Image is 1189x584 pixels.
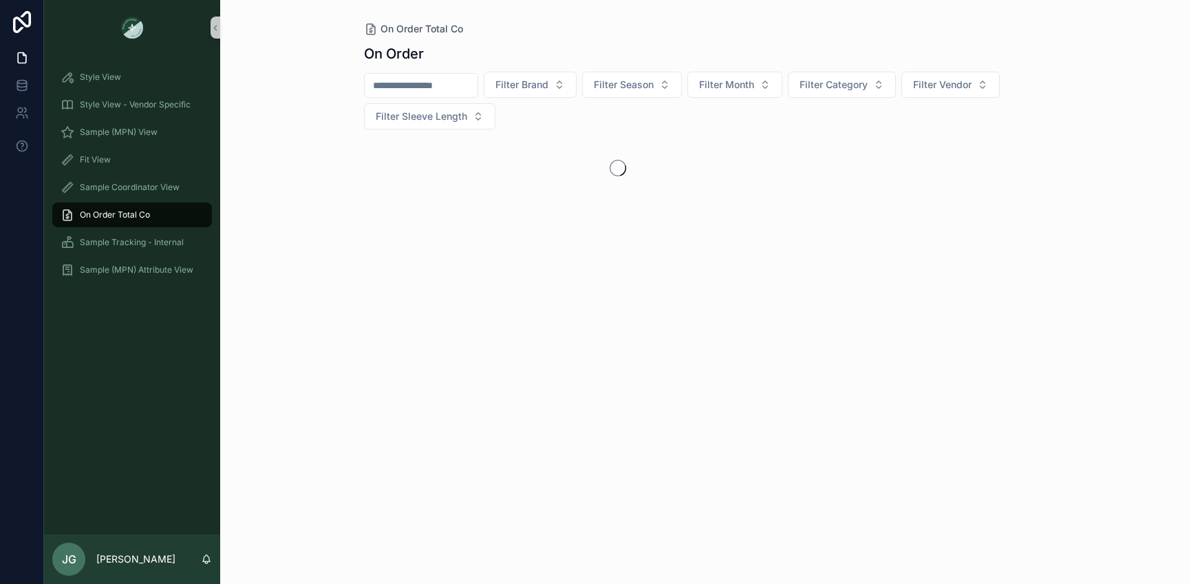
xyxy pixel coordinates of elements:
a: On Order Total Co [364,22,463,36]
span: Filter Sleeve Length [376,109,467,123]
button: Select Button [901,72,1000,98]
div: scrollable content [44,55,220,300]
h1: On Order [364,44,424,63]
span: Fit View [80,154,111,165]
button: Select Button [687,72,782,98]
span: Filter Season [594,78,654,92]
img: App logo [121,17,143,39]
span: On Order Total Co [381,22,463,36]
button: Select Button [582,72,682,98]
span: Style View [80,72,121,83]
button: Select Button [484,72,577,98]
span: Filter Brand [495,78,548,92]
a: Sample Tracking - Internal [52,230,212,255]
span: On Order Total Co [80,209,150,220]
a: Sample Coordinator View [52,175,212,200]
p: [PERSON_NAME] [96,552,175,566]
a: Fit View [52,147,212,172]
button: Select Button [788,72,896,98]
span: Filter Category [800,78,868,92]
span: JG [62,551,76,567]
span: Sample (MPN) Attribute View [80,264,193,275]
a: Sample (MPN) View [52,120,212,145]
span: Style View - Vendor Specific [80,99,191,110]
span: Filter Vendor [913,78,972,92]
a: Style View - Vendor Specific [52,92,212,117]
a: On Order Total Co [52,202,212,227]
a: Sample (MPN) Attribute View [52,258,212,282]
a: Style View [52,65,212,90]
button: Select Button [364,103,495,129]
span: Sample Coordinator View [80,182,180,193]
span: Sample (MPN) View [80,127,158,138]
span: Sample Tracking - Internal [80,237,184,248]
span: Filter Month [699,78,754,92]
